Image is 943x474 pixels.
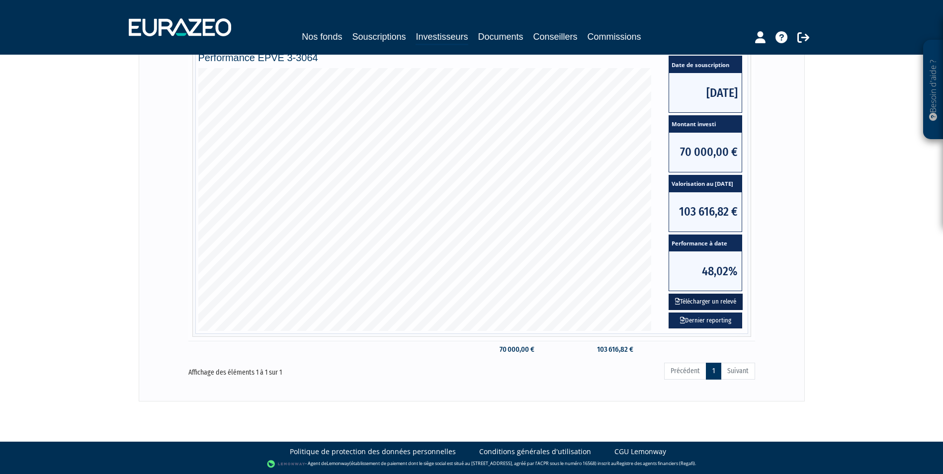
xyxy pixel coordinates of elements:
a: Documents [478,30,523,44]
button: Télécharger un relevé [669,294,743,310]
span: 103 616,82 € [669,192,742,232]
span: Performance à date [669,235,742,252]
a: Dernier reporting [669,313,742,329]
a: 1 [706,363,721,380]
td: 103 616,82 € [592,341,638,358]
span: Valorisation au [DATE] [669,175,742,192]
td: 70 000,00 € [494,341,539,358]
a: CGU Lemonway [614,447,666,457]
img: 1732889491-logotype_eurazeo_blanc_rvb.png [129,18,231,36]
span: [DATE] [669,73,742,112]
a: Politique de protection des données personnelles [290,447,456,457]
span: 48,02% [669,251,742,291]
div: - Agent de (établissement de paiement dont le siège social est situé au [STREET_ADDRESS], agréé p... [10,459,933,469]
span: Date de souscription [669,56,742,73]
p: Besoin d'aide ? [928,45,939,135]
div: Affichage des éléments 1 à 1 sur 1 [188,362,416,378]
a: Conseillers [533,30,578,44]
a: Registre des agents financiers (Regafi) [616,460,695,467]
span: Montant investi [669,116,742,133]
a: Souscriptions [352,30,406,44]
a: Lemonway [327,460,349,467]
img: logo-lemonway.png [267,459,305,469]
a: Commissions [588,30,641,44]
h4: Performance EPVE 3-3064 [198,52,745,63]
a: Investisseurs [416,30,468,45]
a: Nos fonds [302,30,342,44]
span: 70 000,00 € [669,133,742,172]
a: Conditions générales d'utilisation [479,447,591,457]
